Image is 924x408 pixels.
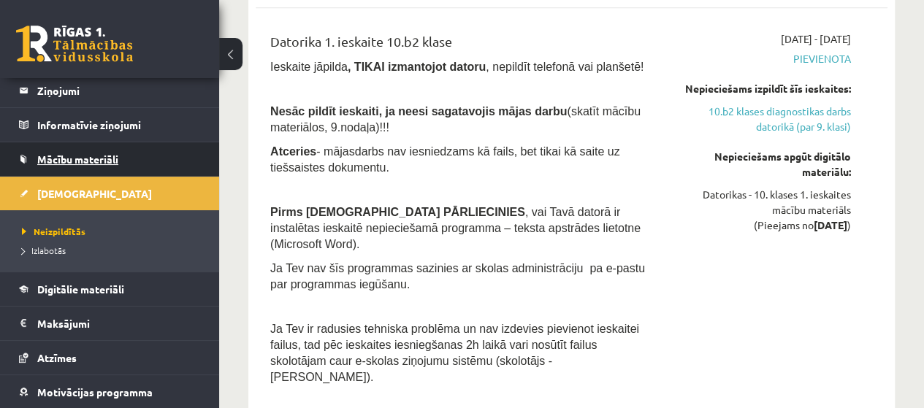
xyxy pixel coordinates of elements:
a: Neizpildītās [22,225,205,238]
div: Datorikas - 10. klases 1. ieskaites mācību materiāls (Pieejams no ) [672,187,851,233]
span: Mācību materiāli [37,153,118,166]
a: Izlabotās [22,244,205,257]
span: - mājasdarbs nav iesniedzams kā fails, bet tikai kā saite uz tiešsaistes dokumentu. [270,145,619,174]
legend: Ziņojumi [37,74,201,107]
div: Datorika 1. ieskaite 10.b2 klase [270,31,650,58]
legend: Maksājumi [37,307,201,340]
span: (skatīt mācību materiālos, 9.nodaļa)!!! [270,105,641,134]
b: , TIKAI izmantojot datoru [348,61,486,73]
div: Nepieciešams izpildīt šīs ieskaites: [672,81,851,96]
b: Atceries [270,145,316,158]
span: [DATE] - [DATE] [781,31,851,47]
span: Neizpildītās [22,226,85,237]
span: Izlabotās [22,245,66,256]
a: Ziņojumi [19,74,201,107]
span: Pievienota [672,51,851,66]
span: Ieskaite jāpilda , nepildīt telefonā vai planšetē! [270,61,644,73]
span: , vai Tavā datorā ir instalētas ieskaitē nepieciešamā programma – teksta apstrādes lietotne (Micr... [270,206,641,250]
a: Maksājumi [19,307,201,340]
a: Mācību materiāli [19,142,201,176]
a: Informatīvie ziņojumi [19,108,201,142]
span: Pirms [DEMOGRAPHIC_DATA] PĀRLIECINIES [270,206,525,218]
span: [DEMOGRAPHIC_DATA] [37,187,152,200]
a: Atzīmes [19,341,201,374]
span: Nesāc pildīt ieskaiti, ja neesi sagatavojis mājas darbu [270,105,567,118]
a: 10.b2 klases diagnostikas darbs datorikā (par 9. klasi) [672,104,851,134]
a: [DEMOGRAPHIC_DATA] [19,177,201,210]
span: Ja Tev nav šīs programmas sazinies ar skolas administrāciju pa e-pastu par programmas iegūšanu. [270,262,645,290]
span: Atzīmes [37,351,77,364]
legend: Informatīvie ziņojumi [37,108,201,142]
span: Motivācijas programma [37,385,153,399]
div: Nepieciešams apgūt digitālo materiālu: [672,149,851,180]
a: Rīgas 1. Tālmācības vidusskola [16,26,133,62]
span: Ja Tev ir radusies tehniska problēma un nav izdevies pievienot ieskaitei failus, tad pēc ieskaite... [270,323,639,383]
span: Digitālie materiāli [37,282,124,296]
a: Digitālie materiāli [19,272,201,306]
strong: [DATE] [814,218,847,231]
